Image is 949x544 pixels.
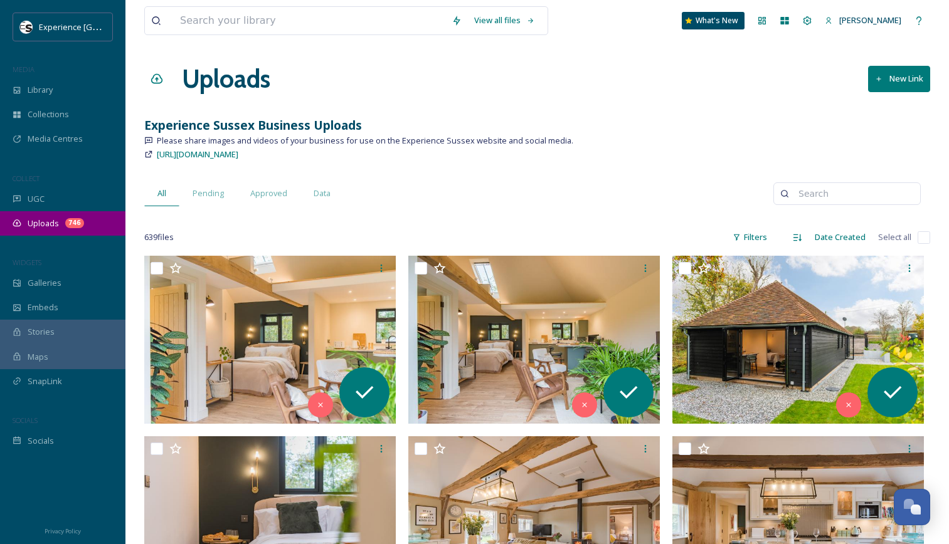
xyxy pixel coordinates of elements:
[868,66,930,92] button: New Link
[157,135,573,147] span: Please share images and videos of your business for use on the Experience Sussex website and soci...
[314,187,331,199] span: Data
[250,187,287,199] span: Approved
[809,225,872,249] div: Date Created
[13,65,34,74] span: MEDIA
[839,14,901,26] span: [PERSON_NAME]
[144,117,362,133] strong: Experience Sussex Business Uploads
[193,187,224,199] span: Pending
[144,231,174,243] span: 639 file s
[157,187,166,199] span: All
[28,277,61,289] span: Galleries
[65,218,84,228] div: 746
[28,351,48,363] span: Maps
[45,527,81,535] span: Privacy Policy
[468,8,541,33] a: View all files
[726,225,773,249] div: Filters
[174,7,445,34] input: Search your library
[13,416,38,425] span: SOCIALS
[13,258,41,267] span: WIDGETS
[28,84,53,96] span: Library
[894,489,930,525] button: Open Chat
[878,231,911,243] span: Select all
[792,181,914,206] input: Search
[672,256,924,424] img: ext_1758272833.067482_hello@bloomstays.com-NS3_9250-Edit-Sml.jpg
[20,21,33,33] img: WSCC%20ES%20Socials%20Icon%20-%20Secondary%20-%20Black.jpg
[28,301,58,313] span: Embeds
[408,256,660,424] img: ext_1758272833.640014_hello@bloomstays.com-NS1_9915-HDR.jpg
[28,133,83,145] span: Media Centres
[28,108,69,120] span: Collections
[28,326,55,338] span: Stories
[144,256,396,424] img: ext_1758272834.052548_hello@bloomstays.com-NS3_9194.jpg
[157,147,238,162] a: [URL][DOMAIN_NAME]
[13,174,40,183] span: COLLECT
[39,21,163,33] span: Experience [GEOGRAPHIC_DATA]
[157,149,238,160] span: [URL][DOMAIN_NAME]
[28,193,45,205] span: UGC
[28,435,54,447] span: Socials
[182,60,270,98] a: Uploads
[28,217,59,229] span: Uploads
[819,8,908,33] a: [PERSON_NAME]
[682,12,745,29] a: What's New
[28,375,62,387] span: SnapLink
[45,523,81,538] a: Privacy Policy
